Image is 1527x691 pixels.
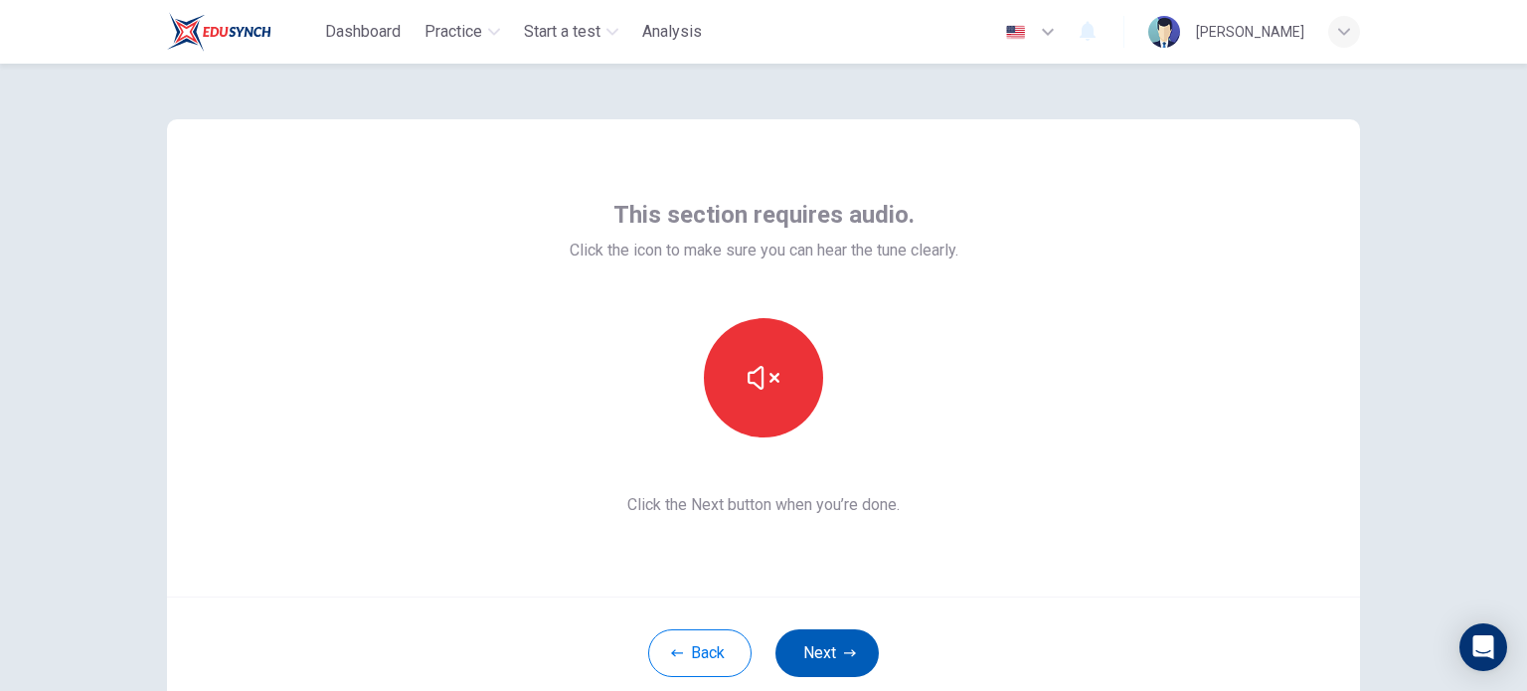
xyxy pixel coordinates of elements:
[424,20,482,44] span: Practice
[613,199,915,231] span: This section requires audio.
[570,239,958,262] span: Click the icon to make sure you can hear the tune clearly.
[325,20,401,44] span: Dashboard
[516,14,626,50] button: Start a test
[648,629,752,677] button: Back
[1003,25,1028,40] img: en
[1148,16,1180,48] img: Profile picture
[417,14,508,50] button: Practice
[1196,20,1304,44] div: [PERSON_NAME]
[524,20,600,44] span: Start a test
[634,14,710,50] button: Analysis
[775,629,879,677] button: Next
[167,12,271,52] img: Train Test logo
[317,14,409,50] button: Dashboard
[167,12,317,52] a: Train Test logo
[642,20,702,44] span: Analysis
[570,493,958,517] span: Click the Next button when you’re done.
[1459,623,1507,671] div: Open Intercom Messenger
